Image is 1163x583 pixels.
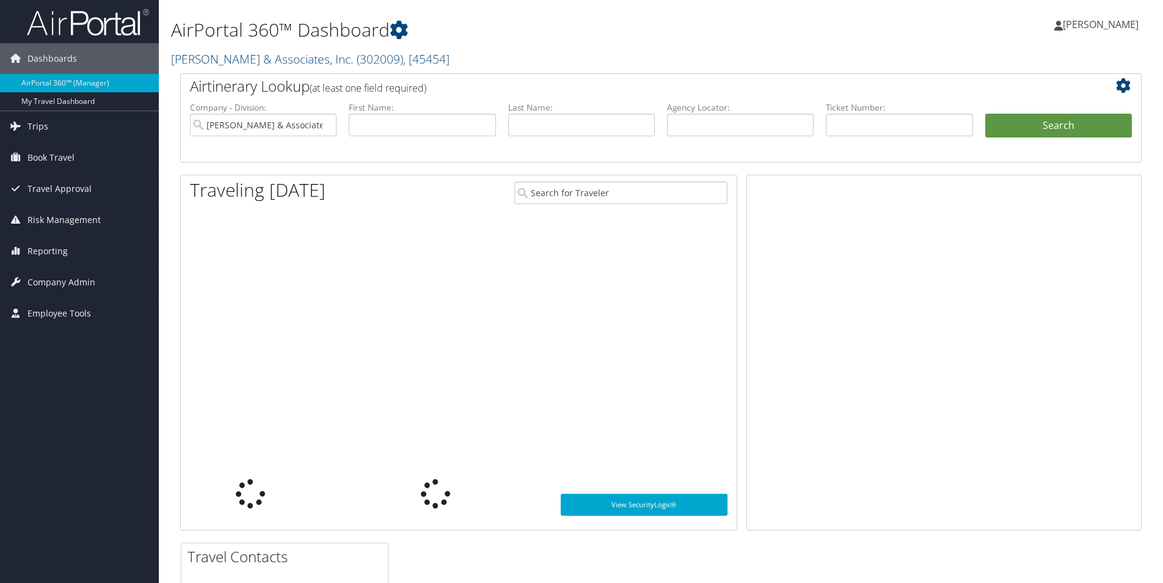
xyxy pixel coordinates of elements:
[508,101,655,114] label: Last Name:
[190,76,1052,97] h2: Airtinerary Lookup
[349,101,495,114] label: First Name:
[1054,6,1151,43] a: [PERSON_NAME]
[561,494,727,516] a: View SecurityLogic®
[310,81,426,95] span: (at least one field required)
[985,114,1132,138] button: Search
[826,101,972,114] label: Ticket Number:
[27,267,95,298] span: Company Admin
[27,8,149,37] img: airportal-logo.png
[171,51,450,67] a: [PERSON_NAME] & Associates, Inc.
[27,111,48,142] span: Trips
[27,43,77,74] span: Dashboards
[27,205,101,235] span: Risk Management
[171,17,824,43] h1: AirPortal 360™ Dashboard
[357,51,403,67] span: ( 302009 )
[190,101,337,114] label: Company - Division:
[27,236,68,266] span: Reporting
[190,177,326,203] h1: Traveling [DATE]
[667,101,814,114] label: Agency Locator:
[27,174,92,204] span: Travel Approval
[27,142,75,173] span: Book Travel
[1063,18,1139,31] span: [PERSON_NAME]
[403,51,450,67] span: , [ 45454 ]
[27,298,91,329] span: Employee Tools
[188,546,388,567] h2: Travel Contacts
[514,182,727,204] input: Search for Traveler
